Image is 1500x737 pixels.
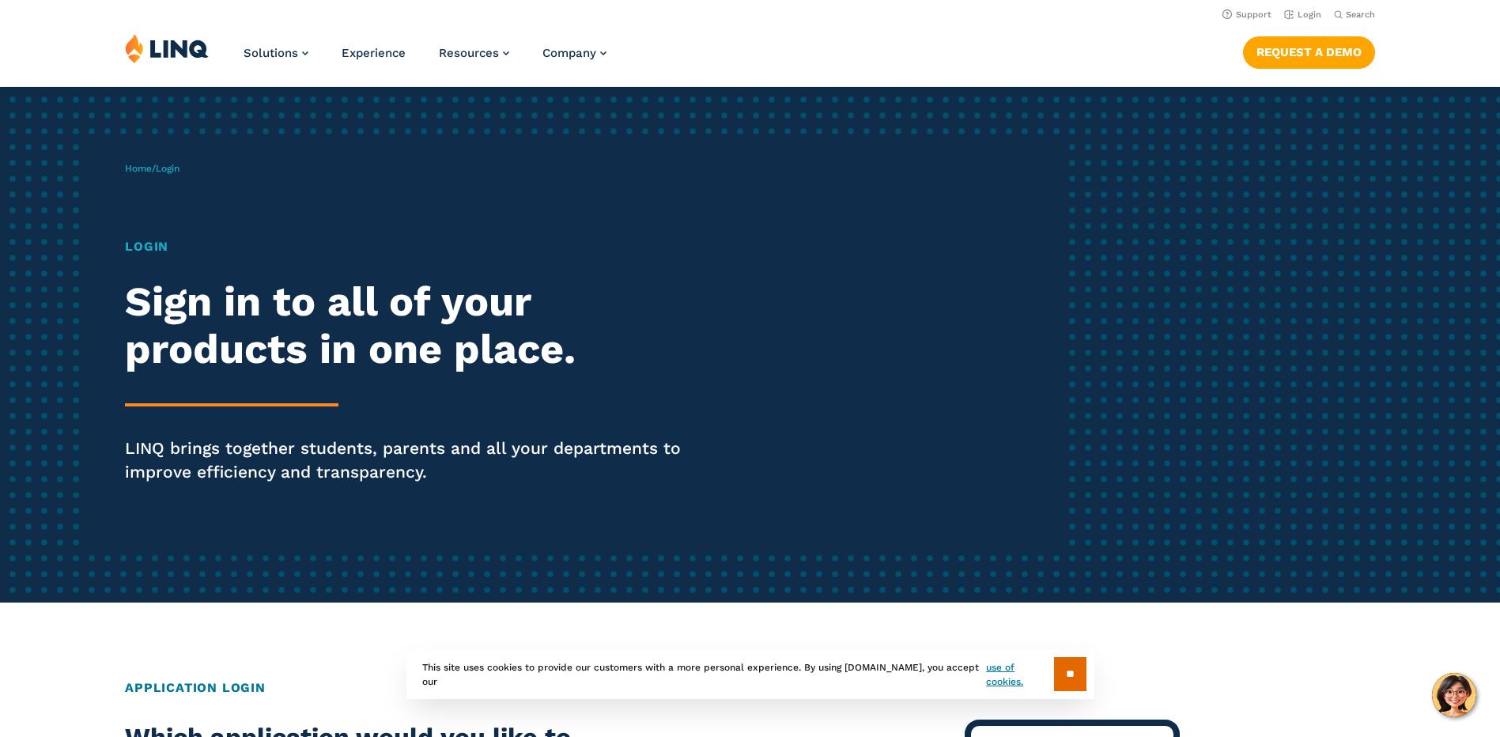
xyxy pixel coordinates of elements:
span: Company [542,46,596,60]
a: Support [1222,9,1271,20]
img: LINQ | K‑12 Software [125,33,209,63]
h1: Login [125,237,703,256]
a: Login [1284,9,1321,20]
span: Search [1346,9,1375,20]
a: Resources [439,46,509,60]
span: Solutions [244,46,298,60]
h2: Sign in to all of your products in one place. [125,278,703,373]
p: LINQ brings together students, parents and all your departments to improve efficiency and transpa... [125,437,703,484]
nav: Primary Navigation [244,33,606,85]
nav: Button Navigation [1243,33,1375,68]
a: Company [542,46,606,60]
a: Solutions [244,46,308,60]
a: use of cookies. [986,660,1053,689]
span: / [125,163,179,174]
button: Hello, have a question? Let’s chat. [1432,673,1476,717]
span: Resources [439,46,499,60]
span: Login [156,163,179,174]
a: Experience [342,46,406,60]
button: Open Search Bar [1334,9,1375,21]
a: Home [125,163,152,174]
a: Request a Demo [1243,36,1375,68]
div: This site uses cookies to provide our customers with a more personal experience. By using [DOMAIN... [406,649,1094,699]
